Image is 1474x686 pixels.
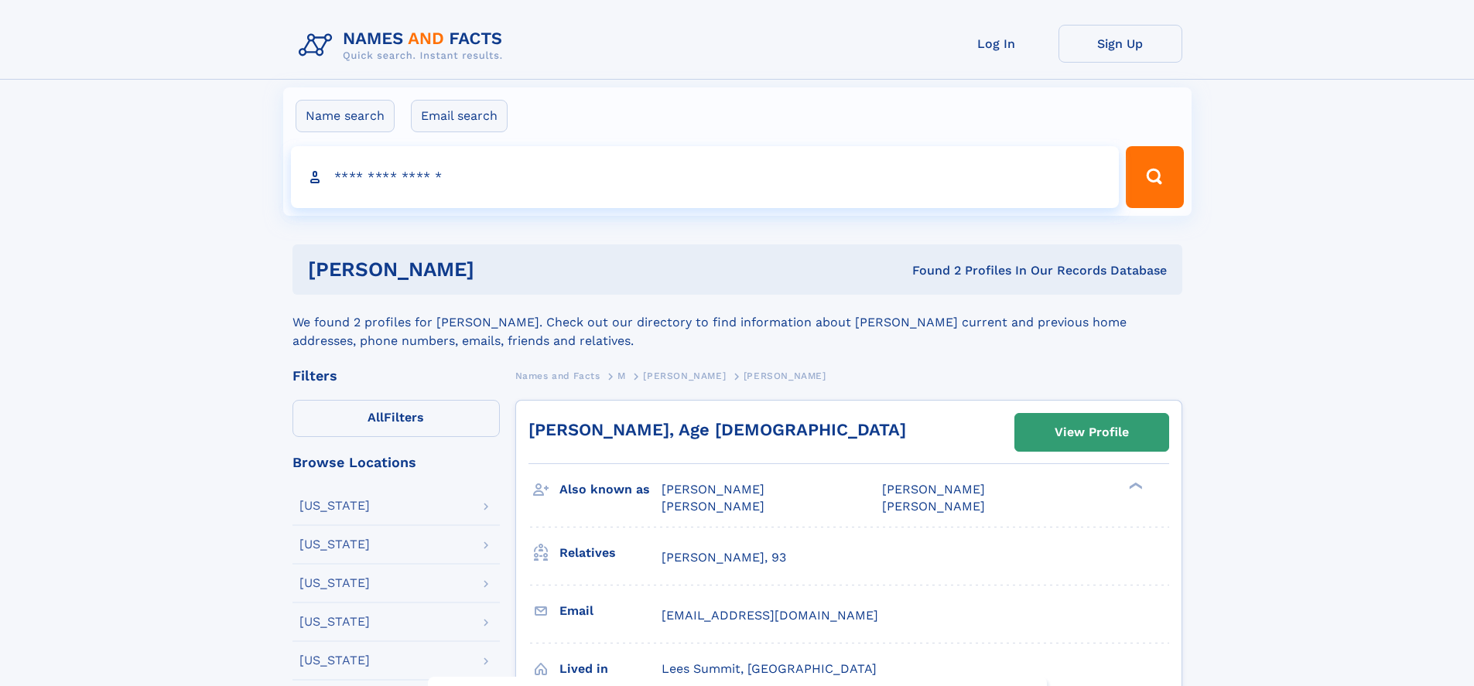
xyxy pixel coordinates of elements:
[1125,481,1144,491] div: ❯
[299,538,370,551] div: [US_STATE]
[662,499,764,514] span: [PERSON_NAME]
[291,146,1120,208] input: search input
[693,262,1167,279] div: Found 2 Profiles In Our Records Database
[559,598,662,624] h3: Email
[368,410,384,425] span: All
[935,25,1058,63] a: Log In
[299,577,370,589] div: [US_STATE]
[882,499,985,514] span: [PERSON_NAME]
[292,295,1182,350] div: We found 2 profiles for [PERSON_NAME]. Check out our directory to find information about [PERSON_...
[299,616,370,628] div: [US_STATE]
[662,549,786,566] a: [PERSON_NAME], 93
[308,260,693,279] h1: [PERSON_NAME]
[559,656,662,682] h3: Lived in
[643,366,726,385] a: [PERSON_NAME]
[296,100,395,132] label: Name search
[662,482,764,497] span: [PERSON_NAME]
[617,370,626,381] span: M
[617,366,626,385] a: M
[1055,415,1129,450] div: View Profile
[411,100,508,132] label: Email search
[559,476,662,503] h3: Also known as
[1015,414,1168,451] a: View Profile
[299,654,370,667] div: [US_STATE]
[662,608,878,623] span: [EMAIL_ADDRESS][DOMAIN_NAME]
[643,370,726,381] span: [PERSON_NAME]
[292,369,500,383] div: Filters
[515,366,600,385] a: Names and Facts
[559,540,662,566] h3: Relatives
[292,400,500,437] label: Filters
[528,420,906,439] a: [PERSON_NAME], Age [DEMOGRAPHIC_DATA]
[1126,146,1183,208] button: Search Button
[744,370,826,381] span: [PERSON_NAME]
[662,661,877,676] span: Lees Summit, [GEOGRAPHIC_DATA]
[299,500,370,512] div: [US_STATE]
[1058,25,1182,63] a: Sign Up
[292,25,515,67] img: Logo Names and Facts
[292,456,500,469] div: Browse Locations
[882,482,985,497] span: [PERSON_NAME]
